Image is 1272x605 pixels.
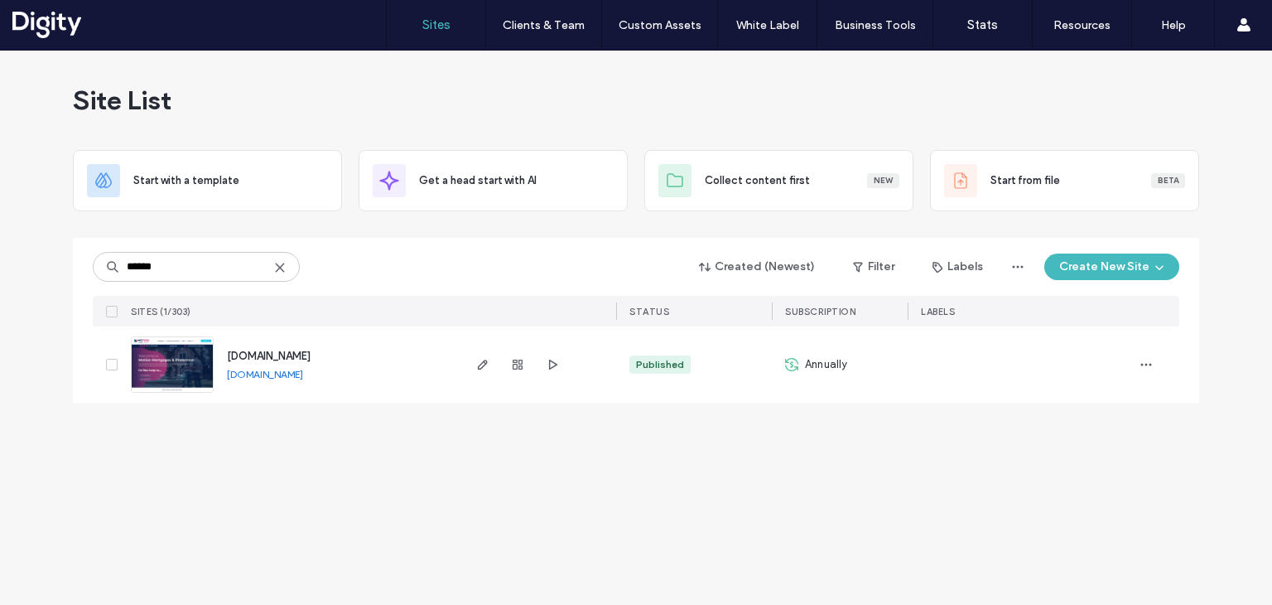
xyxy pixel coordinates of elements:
[1053,18,1111,32] label: Resources
[131,306,191,317] span: SITES (1/303)
[836,254,911,280] button: Filter
[921,306,955,317] span: LABELS
[685,254,830,280] button: Created (Newest)
[1044,254,1179,280] button: Create New Site
[736,18,799,32] label: White Label
[785,306,855,317] span: SUBSCRIPTION
[227,350,311,362] a: [DOMAIN_NAME]
[835,18,916,32] label: Business Tools
[227,368,303,380] a: [DOMAIN_NAME]
[705,172,810,189] span: Collect content first
[359,150,628,211] div: Get a head start with AI
[918,254,998,280] button: Labels
[644,150,913,211] div: Collect content firstNew
[1151,173,1185,188] div: Beta
[73,84,171,117] span: Site List
[805,356,848,373] span: Annually
[133,172,239,189] span: Start with a template
[990,172,1060,189] span: Start from file
[967,17,998,32] label: Stats
[419,172,537,189] span: Get a head start with AI
[629,306,669,317] span: STATUS
[930,150,1199,211] div: Start from fileBeta
[636,357,684,372] div: Published
[73,150,342,211] div: Start with a template
[867,173,899,188] div: New
[1161,18,1186,32] label: Help
[503,18,585,32] label: Clients & Team
[422,17,450,32] label: Sites
[619,18,701,32] label: Custom Assets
